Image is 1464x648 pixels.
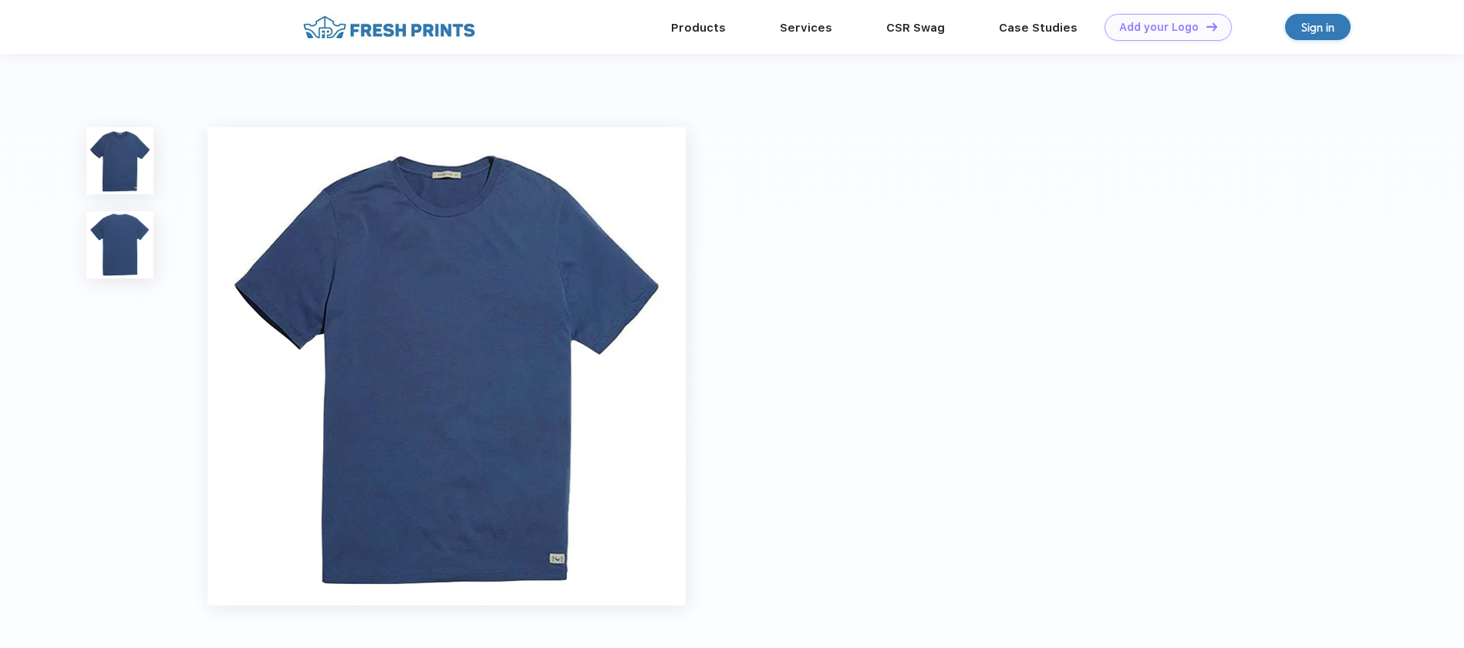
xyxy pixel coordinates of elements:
[1301,19,1334,36] div: Sign in
[671,21,726,35] a: Products
[299,14,480,41] img: fo%20logo%202.webp
[1119,21,1199,34] div: Add your Logo
[1206,22,1217,31] img: DT
[1285,14,1351,40] a: Sign in
[86,127,153,194] img: func=resize&h=100
[207,127,686,606] img: func=resize&h=640
[86,211,153,278] img: func=resize&h=100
